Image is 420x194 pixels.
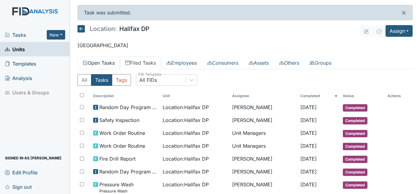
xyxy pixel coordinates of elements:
[163,116,209,124] span: Location : Halifax DP
[163,181,209,188] span: Location : Halifax DP
[343,181,367,189] span: Completed
[77,74,91,86] button: All
[300,169,317,175] span: [DATE]
[298,91,341,101] th: Toggle SortBy
[161,56,202,69] a: Employees
[77,74,131,86] div: Type filter
[163,129,209,137] span: Location : Halifax DP
[343,156,367,163] span: Completed
[343,143,367,150] span: Completed
[385,91,413,101] th: Actions
[91,91,160,101] th: Toggle SortBy
[300,143,317,149] span: [DATE]
[77,42,413,49] p: [GEOGRAPHIC_DATA]
[91,74,112,86] button: Tasks
[99,116,139,124] span: Safety Inspection
[300,130,317,136] span: [DATE]
[99,168,158,175] span: Random Day Program Inspection
[163,168,209,175] span: Location : Halifax DP
[99,104,158,111] span: Random Day Program Inspection
[230,114,298,127] td: [PERSON_NAME]
[300,156,317,162] span: [DATE]
[395,5,412,20] button: ×
[99,129,145,137] span: Work Order Routine
[47,30,65,40] button: New
[160,91,230,101] th: Toggle SortBy
[230,140,298,153] td: Unit Managers
[112,74,131,86] button: Tags
[5,182,32,192] span: Sign out
[300,104,317,110] span: [DATE]
[163,155,209,162] span: Location : Halifax DP
[244,56,274,69] a: Assets
[343,169,367,176] span: Completed
[99,155,136,162] span: Fire Drill Report
[230,127,298,140] td: Unit Managers
[163,104,209,111] span: Location : Halifax DP
[5,168,38,177] span: Edit Profile
[230,101,298,114] td: [PERSON_NAME]
[5,31,47,39] a: Tasks
[340,91,385,101] th: Toggle SortBy
[80,93,84,97] input: Toggle All Rows Selected
[230,153,298,165] td: [PERSON_NAME]
[202,56,244,69] a: Consumers
[304,56,337,69] a: Groups
[77,25,149,32] h5: Halifax DP
[343,117,367,124] span: Completed
[5,44,25,54] span: Units
[386,25,413,37] button: Assign
[343,104,367,112] span: Completed
[90,26,117,32] span: Location:
[139,76,157,84] div: All FIDs
[300,117,317,123] span: [DATE]
[99,142,145,150] span: Work Order Routine
[230,91,298,101] th: Assignee
[5,59,36,68] span: Templates
[77,5,413,20] div: Task was submitted.
[230,165,298,178] td: [PERSON_NAME]
[5,153,61,163] span: Signed in as [PERSON_NAME]
[163,142,209,150] span: Location : Halifax DP
[99,188,133,194] small: Pressure Wash
[401,8,406,17] span: ×
[343,130,367,137] span: Completed
[5,73,32,83] span: Analysis
[274,56,304,69] a: Others
[300,181,317,188] span: [DATE]
[99,181,133,194] span: Pressure Wash Pressure Wash
[120,56,161,69] a: Filed Tasks
[77,56,120,69] a: Open Tasks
